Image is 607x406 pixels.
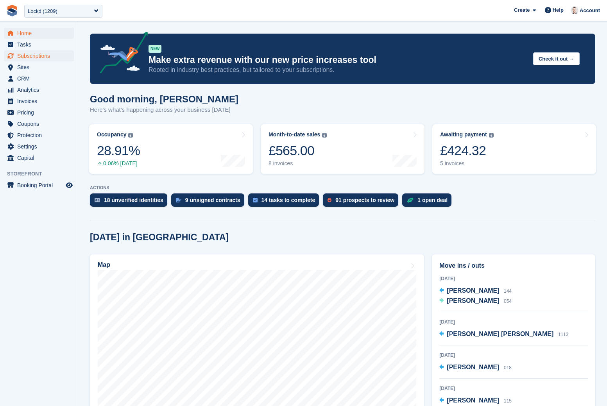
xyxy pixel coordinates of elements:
[17,73,64,84] span: CRM
[440,143,494,159] div: £424.32
[553,6,564,14] span: Help
[4,73,74,84] a: menu
[402,193,455,211] a: 1 open deal
[261,197,315,203] div: 14 tasks to complete
[558,332,569,337] span: 1113
[439,363,512,373] a: [PERSON_NAME] 018
[269,131,320,138] div: Month-to-date sales
[176,198,181,202] img: contract_signature_icon-13c848040528278c33f63329250d36e43548de30e8caae1d1a13099fd9432cc5.svg
[17,39,64,50] span: Tasks
[439,396,512,406] a: [PERSON_NAME] 115
[7,170,78,178] span: Storefront
[4,107,74,118] a: menu
[4,84,74,95] a: menu
[580,7,600,14] span: Account
[171,193,248,211] a: 9 unsigned contracts
[533,52,580,65] button: Check it out →
[17,180,64,191] span: Booking Portal
[514,6,530,14] span: Create
[95,198,100,202] img: verify_identity-adf6edd0f0f0b5bbfe63781bf79b02c33cf7c696d77639b501bdc392416b5a36.svg
[4,141,74,152] a: menu
[4,62,74,73] a: menu
[104,197,163,203] div: 18 unverified identities
[439,296,512,306] a: [PERSON_NAME] 054
[128,133,133,138] img: icon-info-grey-7440780725fd019a000dd9b08b2336e03edf1995a4989e88bcd33f0948082b44.svg
[17,96,64,107] span: Invoices
[4,118,74,129] a: menu
[504,365,512,370] span: 018
[447,287,499,294] span: [PERSON_NAME]
[440,160,494,167] div: 5 invoices
[571,6,578,14] img: Jeff Knox
[439,275,588,282] div: [DATE]
[64,181,74,190] a: Preview store
[432,124,596,174] a: Awaiting payment £424.32 5 invoices
[17,118,64,129] span: Coupons
[4,152,74,163] a: menu
[17,28,64,39] span: Home
[4,28,74,39] a: menu
[253,198,258,202] img: task-75834270c22a3079a89374b754ae025e5fb1db73e45f91037f5363f120a921f8.svg
[149,54,527,66] p: Make extra revenue with our new price increases tool
[439,286,512,296] a: [PERSON_NAME] 144
[261,124,424,174] a: Month-to-date sales £565.00 8 invoices
[269,143,327,159] div: £565.00
[447,331,553,337] span: [PERSON_NAME] [PERSON_NAME]
[97,160,140,167] div: 0.06% [DATE]
[328,198,331,202] img: prospect-51fa495bee0391a8d652442698ab0144808aea92771e9ea1ae160a38d050c398.svg
[90,232,229,243] h2: [DATE] in [GEOGRAPHIC_DATA]
[28,7,57,15] div: Lockd (1209)
[447,397,499,404] span: [PERSON_NAME]
[90,106,238,114] p: Here's what's happening across your business [DATE]
[149,66,527,74] p: Rooted in industry best practices, but tailored to your subscriptions.
[440,131,487,138] div: Awaiting payment
[90,94,238,104] h1: Good morning, [PERSON_NAME]
[17,50,64,61] span: Subscriptions
[90,193,171,211] a: 18 unverified identities
[439,352,588,359] div: [DATE]
[4,96,74,107] a: menu
[149,45,161,53] div: NEW
[323,193,402,211] a: 91 prospects to review
[17,152,64,163] span: Capital
[97,131,126,138] div: Occupancy
[248,193,323,211] a: 14 tasks to complete
[504,288,512,294] span: 144
[504,398,512,404] span: 115
[322,133,327,138] img: icon-info-grey-7440780725fd019a000dd9b08b2336e03edf1995a4989e88bcd33f0948082b44.svg
[4,180,74,191] a: menu
[447,364,499,370] span: [PERSON_NAME]
[17,107,64,118] span: Pricing
[439,385,588,392] div: [DATE]
[6,5,18,16] img: stora-icon-8386f47178a22dfd0bd8f6a31ec36ba5ce8667c1dd55bd0f319d3a0aa187defe.svg
[98,261,110,268] h2: Map
[17,62,64,73] span: Sites
[269,160,327,167] div: 8 invoices
[90,185,595,190] p: ACTIONS
[407,197,414,203] img: deal-1b604bf984904fb50ccaf53a9ad4b4a5d6e5aea283cecdc64d6e3604feb123c2.svg
[4,39,74,50] a: menu
[439,318,588,326] div: [DATE]
[504,299,512,304] span: 054
[489,133,494,138] img: icon-info-grey-7440780725fd019a000dd9b08b2336e03edf1995a4989e88bcd33f0948082b44.svg
[335,197,394,203] div: 91 prospects to review
[4,130,74,141] a: menu
[93,32,148,76] img: price-adjustments-announcement-icon-8257ccfd72463d97f412b2fc003d46551f7dbcb40ab6d574587a9cd5c0d94...
[97,143,140,159] div: 28.91%
[4,50,74,61] a: menu
[17,130,64,141] span: Protection
[17,141,64,152] span: Settings
[447,297,499,304] span: [PERSON_NAME]
[17,84,64,95] span: Analytics
[439,329,568,340] a: [PERSON_NAME] [PERSON_NAME] 1113
[185,197,240,203] div: 9 unsigned contracts
[89,124,253,174] a: Occupancy 28.91% 0.06% [DATE]
[417,197,448,203] div: 1 open deal
[439,261,588,270] h2: Move ins / outs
